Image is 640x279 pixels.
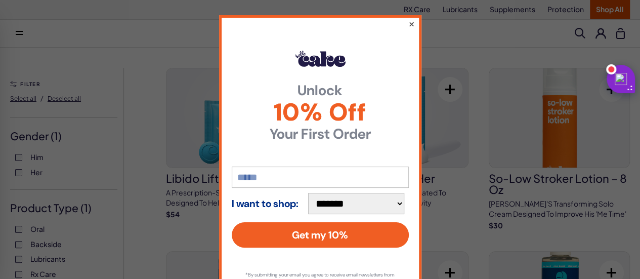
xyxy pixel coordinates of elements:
strong: Your First Order [232,127,409,141]
strong: I want to shop: [232,198,298,209]
strong: Unlock [232,84,409,98]
img: Hello Cake [295,51,346,67]
button: Get my 10% [232,222,409,248]
button: × [408,18,414,30]
span: 10% Off [232,100,409,125]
